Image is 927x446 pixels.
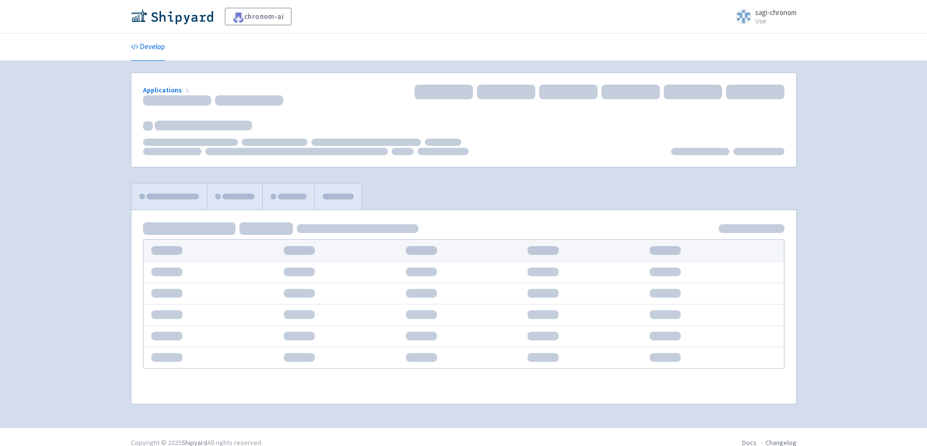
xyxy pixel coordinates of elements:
a: Applications [143,86,191,94]
a: Develop [131,34,165,61]
a: sagi-chronom User [730,9,797,24]
small: User [755,18,797,24]
a: chronom-ai [225,8,292,25]
img: Shipyard logo [131,9,213,24]
span: sagi-chronom [755,8,797,17]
